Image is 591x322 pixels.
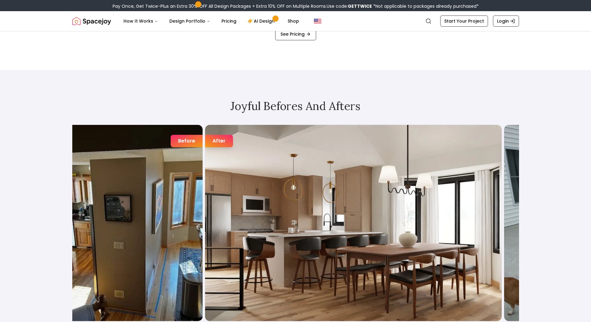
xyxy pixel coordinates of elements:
div: Pay Once, Get Twice-Plus an Extra 30% OFF All Design Packages + Extra 10% OFF on Multiple Rooms. [113,3,479,9]
img: Spacejoy Logo [72,15,111,27]
span: *Not applicable to packages already purchased* [372,3,479,9]
a: Shop [283,15,304,27]
a: See Pricing [275,28,316,40]
h2: Joyful Befores and Afters [72,100,519,112]
nav: Global [72,11,519,31]
nav: Main [119,15,304,27]
span: Use code: [327,3,372,9]
a: Spacejoy [72,15,111,27]
a: Start Your Project [440,15,488,27]
a: AI Design [243,15,281,27]
div: After [205,135,233,147]
img: United States [314,17,321,25]
div: Before [171,135,203,147]
button: Design Portfolio [164,15,215,27]
div: Carousel [72,125,519,321]
a: Pricing [217,15,241,27]
a: Login [493,15,519,27]
img: Open Living & Dining Room design before designing with Spacejoy [56,125,203,321]
button: How It Works [119,15,163,27]
div: 6 / 7 [55,125,502,321]
b: GETTWICE [348,3,372,9]
img: Open Living & Dining Room design after designing with Spacejoy [205,125,502,321]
